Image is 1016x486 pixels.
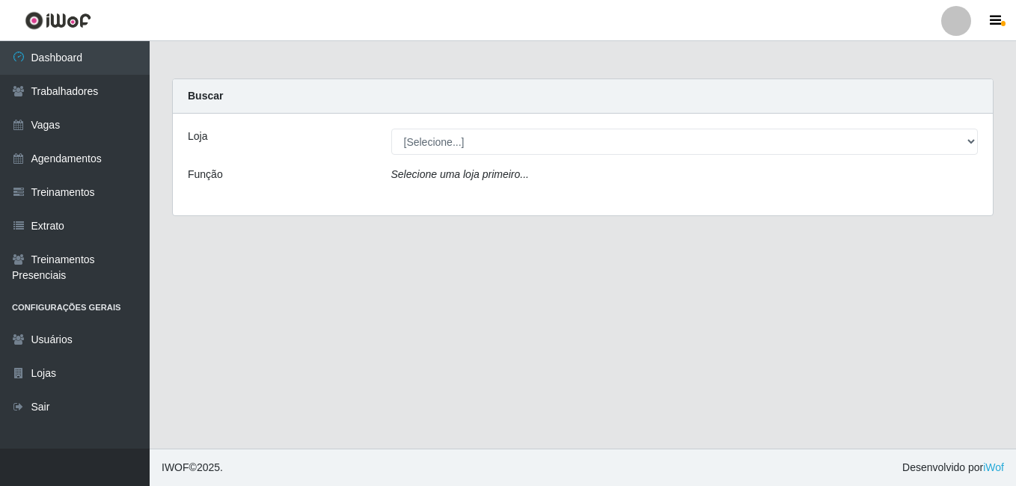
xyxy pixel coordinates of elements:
[188,167,223,182] label: Função
[983,461,1004,473] a: iWof
[162,461,189,473] span: IWOF
[902,460,1004,476] span: Desenvolvido por
[188,90,223,102] strong: Buscar
[25,11,91,30] img: CoreUI Logo
[162,460,223,476] span: © 2025 .
[188,129,207,144] label: Loja
[391,168,529,180] i: Selecione uma loja primeiro...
